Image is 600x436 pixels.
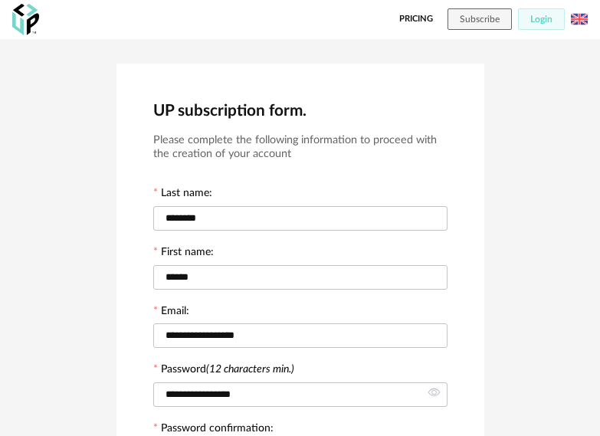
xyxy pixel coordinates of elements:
i: (12 characters min.) [206,364,294,375]
span: Subscribe [460,15,500,24]
button: Login [518,8,565,30]
img: us [571,11,588,28]
label: Last name: [153,188,212,202]
span: Login [530,15,552,24]
img: OXP [12,4,39,35]
a: Pricing [399,8,433,30]
h3: Please complete the following information to proceed with the creation of your account [153,133,448,162]
label: First name: [153,247,214,261]
h2: UP subscription form. [153,100,448,121]
label: Password [161,364,294,375]
label: Email: [153,306,189,320]
button: Subscribe [448,8,512,30]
